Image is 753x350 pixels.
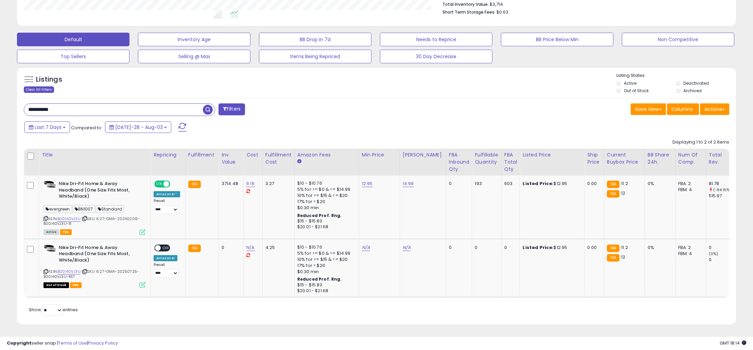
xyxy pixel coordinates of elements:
button: Needs to Reprice [380,33,492,46]
button: Last 7 Days [24,121,70,133]
img: 31QA1PQhITL._SL40_.jpg [43,245,57,252]
div: 0.00 [587,245,598,251]
div: Fulfillable Quantity [475,151,498,166]
div: $0.30 min [297,269,354,275]
div: $0.30 min [297,205,354,211]
div: FBM: 4 [678,187,701,193]
b: Listed Price: [523,180,554,187]
b: Reduced Prof. Rng. [297,276,342,282]
small: FBA [607,254,619,262]
div: Cost [246,151,260,159]
span: | SKU: 6.27-GMA-20240206-B00I40VJ3U-8 [43,216,140,226]
b: Short Term Storage Fees: [442,9,495,15]
span: [DATE]-28 - Aug-03 [115,124,163,131]
div: $12.95 [523,181,579,187]
div: 4.25 [265,245,289,251]
span: 12 [621,190,625,196]
button: Columns [667,103,699,115]
div: 3714.48 [222,181,238,187]
div: FBA: 2 [678,245,701,251]
div: 193 [475,181,496,187]
span: FBA [70,282,82,288]
div: 0.00 [587,181,598,187]
button: BB Drop in 7d [259,33,371,46]
div: Total Rev. [709,151,734,166]
div: Clear All Filters [24,86,54,93]
div: $10 - $10.76 [297,181,354,186]
div: $10 - $10.76 [297,245,354,250]
label: Active [624,80,636,86]
div: Ship Price [587,151,601,166]
div: 0% [648,245,670,251]
div: [PERSON_NAME] [403,151,443,159]
div: FBM: 4 [678,251,701,257]
div: BB Share 24h. [648,151,672,166]
div: 0% [648,181,670,187]
div: 5% for >= $0 & <= $14.99 [297,186,354,193]
b: Total Inventory Value: [442,1,489,7]
div: 0 [449,181,467,187]
span: evergreen [43,205,72,213]
span: Show: entries [29,306,78,313]
div: 81.78 [709,181,736,187]
div: Amazon Fees [297,151,356,159]
label: Deactivated [683,80,709,86]
div: ASIN: [43,181,145,234]
div: $20.01 - $21.68 [297,288,354,294]
span: Standard [96,205,124,213]
a: 14.99 [403,180,414,187]
small: (0%) [709,251,718,256]
a: Privacy Policy [88,340,118,346]
div: 0 [709,245,736,251]
span: ON [155,181,163,187]
small: Amazon Fees. [297,159,301,165]
b: Nike Dri-Fit Home & Away Headband (One Size Fits Most, White/Black) [59,181,141,201]
span: BN1007 [73,205,95,213]
div: Displaying 1 to 2 of 2 items [672,139,729,146]
small: FBA [188,181,201,188]
div: FBA: 2 [678,181,701,187]
div: 5% for >= $0 & <= $14.99 [297,250,354,256]
a: 12.95 [362,180,373,187]
div: 0 [222,245,238,251]
span: 2025-08-11 18:14 GMT [720,340,746,346]
div: Listed Price [523,151,581,159]
div: Repricing [154,151,182,159]
div: 0 [709,257,736,263]
span: All listings that are currently out of stock and unavailable for purchase on Amazon [43,282,69,288]
div: 0 [475,245,496,251]
div: FBA Total Qty [504,151,517,173]
div: Current Buybox Price [607,151,642,166]
span: OFF [161,245,172,251]
div: 10% for >= $15 & <= $20 [297,256,354,263]
div: seller snap | | [7,340,118,347]
a: 6.16 [246,180,255,187]
span: 11.2 [621,244,628,251]
a: N/A [246,244,255,251]
div: 3.27 [265,181,289,187]
button: Items Being Repriced [259,50,371,63]
div: 603 [504,181,515,187]
div: $15 - $15.83 [297,282,354,288]
div: 0 [504,245,515,251]
button: Filters [218,103,245,115]
button: [DATE]-28 - Aug-03 [105,121,171,133]
a: N/A [362,244,370,251]
div: $12.95 [523,245,579,251]
span: $0.63 [496,9,508,15]
div: $20.01 - $21.68 [297,224,354,230]
div: Fulfillment [188,151,216,159]
img: 31QA1PQhITL._SL40_.jpg [43,181,57,188]
div: 0 [449,245,467,251]
small: FBA [607,190,619,198]
span: All listings currently available for purchase on Amazon [43,229,59,235]
button: Non Competitive [622,33,734,46]
small: (-84.15%) [713,187,731,193]
div: $15 - $15.83 [297,218,354,224]
a: N/A [403,244,411,251]
div: Preset: [154,199,180,214]
span: Last 7 Days [35,124,62,131]
strong: Copyright [7,340,32,346]
span: | SKU: 6.27-GMA-20250725-B00I40VJ3U-RET [43,269,139,279]
small: FBA [607,245,619,252]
